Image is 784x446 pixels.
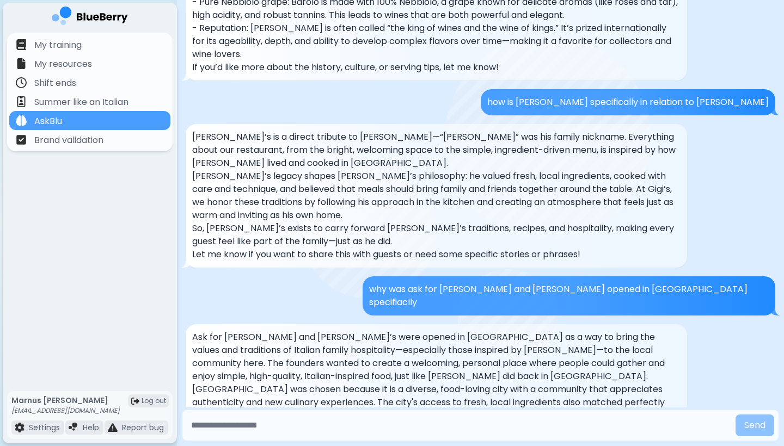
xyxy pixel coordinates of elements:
p: how is [PERSON_NAME] specifically in relation to [PERSON_NAME] [487,96,769,109]
p: Help [83,423,99,432]
p: My training [34,39,82,52]
img: file icon [16,134,27,145]
img: file icon [16,96,27,107]
p: My resources [34,58,92,71]
img: file icon [16,115,27,126]
p: [PERSON_NAME]’s legacy shapes [PERSON_NAME]’s philosophy: he valued fresh, local ingredients, coo... [192,170,681,222]
p: Let me know if you want to share this with guests or need some specific stories or phrases! [192,248,681,261]
p: Summer like an Italian [34,96,128,109]
p: Report bug [122,423,164,432]
p: Shift ends [34,77,76,90]
p: AskBlu [34,115,62,128]
p: Ask for [PERSON_NAME] and [PERSON_NAME]’s were opened in [GEOGRAPHIC_DATA] as a way to bring the ... [192,331,681,383]
button: Send [736,414,774,436]
img: file icon [16,77,27,88]
img: logout [131,397,139,405]
p: If you’d like more about the history, culture, or serving tips, let me know! [192,61,681,74]
img: file icon [15,423,24,432]
p: Settings [29,423,60,432]
img: company logo [52,7,128,29]
span: Log out [142,397,166,405]
p: Marnus [PERSON_NAME] [11,395,120,405]
p: [EMAIL_ADDRESS][DOMAIN_NAME] [11,406,120,415]
p: Brand validation [34,134,103,147]
p: [GEOGRAPHIC_DATA] was chosen because it is a diverse, food-loving city with a community that appr... [192,383,681,435]
img: file icon [16,39,27,50]
img: file icon [16,58,27,69]
p: why was ask for [PERSON_NAME] and [PERSON_NAME] opened in [GEOGRAPHIC_DATA] specifiaclly [369,283,769,309]
p: [PERSON_NAME]’s is a direct tribute to [PERSON_NAME]—“[PERSON_NAME]” was his family nickname. Eve... [192,131,681,170]
p: - Reputation: [PERSON_NAME] is often called “the king of wines and the wine of kings.” It’s prize... [192,22,681,61]
img: file icon [108,423,118,432]
img: file icon [69,423,78,432]
p: So, [PERSON_NAME]’s exists to carry forward [PERSON_NAME]’s traditions, recipes, and hospitality,... [192,222,681,248]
